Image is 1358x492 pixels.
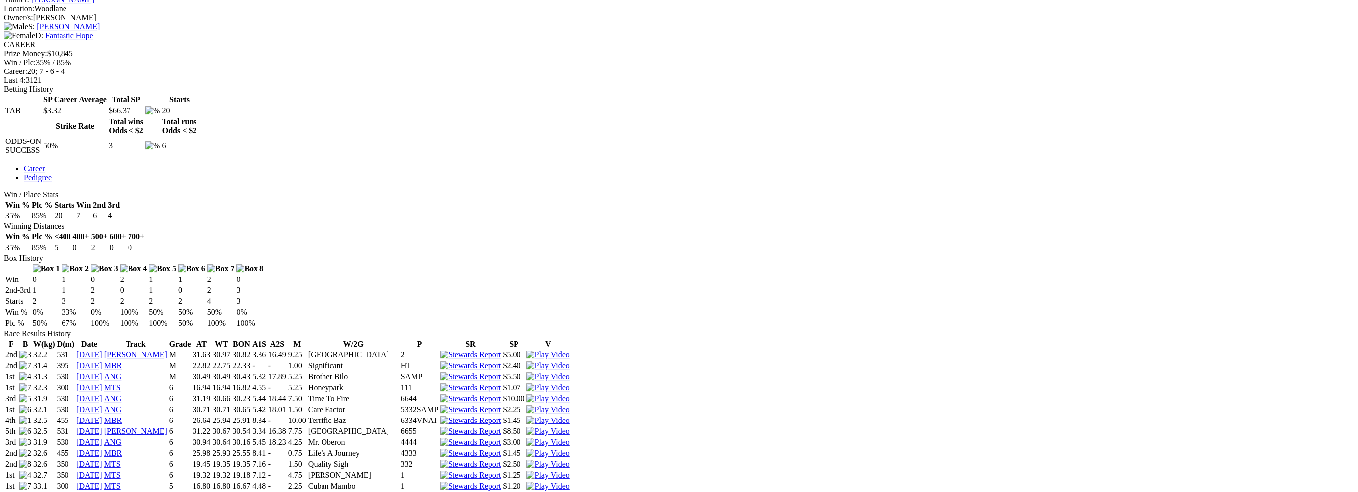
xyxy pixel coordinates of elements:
[526,383,569,392] img: Play Video
[19,361,31,370] img: 7
[148,285,177,295] td: 1
[108,137,144,155] td: 3
[526,471,569,480] img: Play Video
[76,427,102,435] a: [DATE]
[207,296,235,306] td: 4
[288,361,307,371] td: 1.00
[526,471,569,479] a: View replay
[76,471,102,479] a: [DATE]
[308,372,399,382] td: Brother Bilo
[502,372,525,382] td: $5.50
[57,339,75,349] th: D(m)
[502,405,525,415] td: $2.25
[45,31,93,40] a: Fantastic Hope
[61,307,89,317] td: 33%
[178,264,205,273] img: Box 6
[54,200,75,210] th: Starts
[4,22,28,31] img: Male
[72,232,90,242] th: 400+
[5,243,30,253] td: 35%
[526,460,569,468] a: View replay
[54,232,71,242] th: <400
[33,416,56,425] td: 32.5
[32,318,61,328] td: 50%
[288,383,307,393] td: 5.25
[5,307,31,317] td: Win %
[5,350,18,360] td: 2nd
[61,318,89,328] td: 67%
[5,137,42,155] td: ODDS-ON SUCCESS
[5,200,30,210] th: Win %
[148,318,177,328] td: 100%
[236,264,263,273] img: Box 8
[526,427,569,436] img: Play Video
[76,372,102,381] a: [DATE]
[526,361,569,370] img: Play Video
[526,482,569,491] img: Play Video
[104,460,121,468] a: MTS
[268,372,287,382] td: 17.89
[33,264,60,273] img: Box 1
[31,200,53,210] th: Plc %
[76,482,102,490] a: [DATE]
[76,339,103,349] th: Date
[19,460,31,469] img: 8
[108,106,144,116] td: $66.37
[33,394,56,404] td: 31.9
[33,383,56,393] td: 32.3
[76,449,102,457] a: [DATE]
[4,85,1354,94] div: Betting History
[104,351,167,359] a: [PERSON_NAME]
[76,361,102,370] a: [DATE]
[232,383,251,393] td: 16.82
[192,372,211,382] td: 30.49
[252,372,266,382] td: 5.32
[4,13,1354,22] div: [PERSON_NAME]
[169,372,192,382] td: M
[32,296,61,306] td: 2
[19,449,31,458] img: 2
[236,285,264,295] td: 3
[236,307,264,317] td: 0%
[288,394,307,404] td: 7.50
[33,361,56,371] td: 31.4
[268,383,287,393] td: -
[43,106,107,116] td: $3.32
[252,361,266,371] td: -
[4,22,35,31] span: S:
[19,383,31,392] img: 7
[192,394,211,404] td: 31.19
[104,383,121,392] a: MTS
[128,232,145,242] th: 700+
[526,351,569,359] a: View replay
[4,254,1354,263] div: Box History
[400,350,439,360] td: 2
[192,339,211,349] th: AT
[104,482,121,490] a: MTS
[4,190,1354,199] div: Win / Place Stats
[440,416,501,425] img: Stewards Report
[232,372,251,382] td: 30.43
[4,76,26,84] span: Last 4:
[252,383,266,393] td: 4.55
[4,40,1354,49] div: CAREER
[161,117,197,136] th: Total runs Odds < $2
[76,438,102,446] a: [DATE]
[19,416,31,425] img: 1
[232,339,251,349] th: BON
[526,438,569,447] img: Play Video
[5,339,18,349] th: F
[109,243,127,253] td: 0
[104,471,121,479] a: MTS
[104,339,168,349] th: Track
[4,76,1354,85] div: 3121
[308,361,399,371] td: Significant
[400,361,439,371] td: HT
[33,372,56,382] td: 31.3
[178,318,206,328] td: 50%
[212,383,231,393] td: 16.94
[232,405,251,415] td: 30.65
[76,416,102,424] a: [DATE]
[169,394,192,404] td: 6
[232,350,251,360] td: 30.82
